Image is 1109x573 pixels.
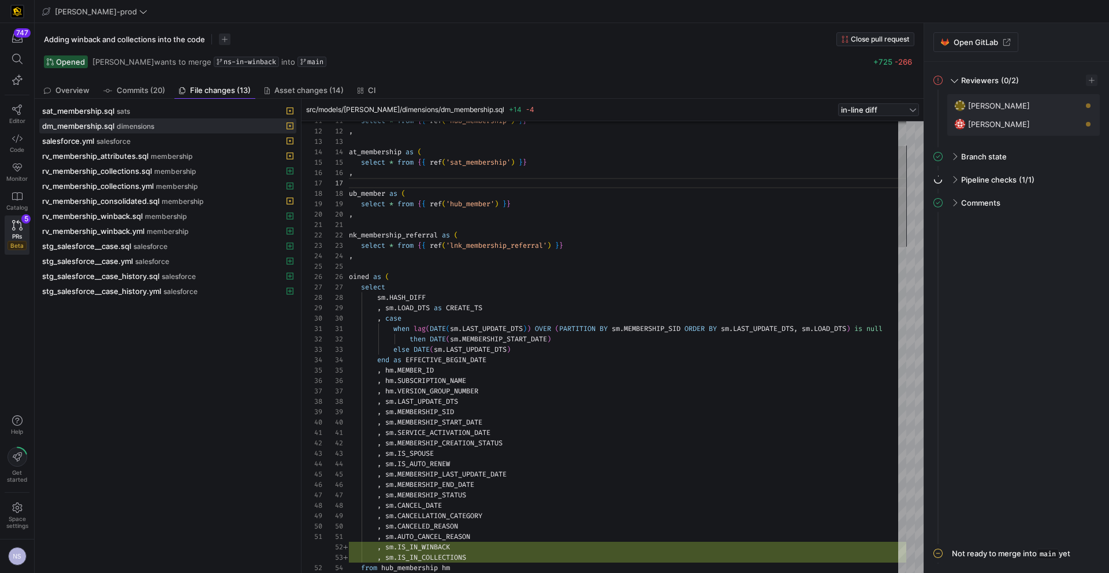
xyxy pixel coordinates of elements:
span: ) [507,345,511,354]
span: from [397,199,414,209]
span: . [458,324,462,333]
span: LOAD_DTS [397,303,430,312]
span: -266 [895,57,912,66]
span: SERVICE_ACTIVATION_DATE [397,428,490,437]
div: 26 [302,271,322,282]
span: . [393,376,397,385]
span: sat_membership.sql [42,106,114,116]
a: ns-in-winback [214,57,279,67]
span: Space settings [6,515,28,529]
span: MEMBERSHIP_START_DATE [397,418,482,427]
span: ORDER [684,324,705,333]
span: hm [385,376,393,385]
span: stg_salesforce__case.sql [42,241,131,251]
span: sm [434,345,442,354]
button: NS [5,544,29,568]
span: salesforce [163,288,198,296]
span: . [442,345,446,354]
span: BY [600,324,608,333]
span: sm [612,324,620,333]
div: 27 [302,282,322,292]
span: ) [547,241,551,250]
span: +14 [509,105,522,114]
span: sat_membership [345,147,401,157]
span: MEMBERSHIP_START_DATE [462,334,547,344]
span: LOAD_DTS [814,324,846,333]
div: 35 [302,365,322,375]
div: 21 [302,219,322,230]
button: stg_salesforce__case.ymlsalesforce [39,254,296,269]
span: } [503,199,507,209]
span: EFFECTIVE_BEGIN_DATE [405,355,486,364]
div: 33 [322,344,343,355]
span: LAST_UPDATE_DTS [733,324,794,333]
div: 22 [302,230,322,240]
div: 36 [302,375,322,386]
span: ) [494,199,498,209]
span: ns-in-winback [224,58,276,66]
div: 25 [302,261,322,271]
span: LAST_UPDATE_DTS [397,397,458,406]
div: 25 [322,261,343,271]
span: { [418,158,422,167]
div: 33 [302,344,322,355]
span: DATE [414,345,430,354]
div: 14 [302,147,322,157]
span: hm [385,386,393,396]
div: 31 [302,323,322,334]
span: ( [446,334,450,344]
div: NS [8,547,27,565]
span: ( [555,324,559,333]
span: , [377,428,381,437]
div: 28 [302,292,322,303]
div: 18 [322,188,343,199]
div: 13 [302,136,322,147]
span: Beta [8,241,27,250]
span: } [559,241,563,250]
div: 30 [302,313,322,323]
span: VERSION_GROUP_NUMBER [397,386,478,396]
span: File changes (13) [190,87,251,94]
span: Asset changes (14) [274,87,344,94]
span: ( [446,324,450,333]
span: Help [10,428,24,435]
button: rv_membership_winback.ymlmembership [39,224,296,239]
span: { [418,199,422,209]
div: 24 [322,251,343,261]
span: , [377,366,381,375]
span: MEMBERSHIP_SID [624,324,680,333]
span: as [405,147,414,157]
span: main [307,58,323,66]
span: [PERSON_NAME]-prod [55,7,137,16]
span: sm [385,407,393,416]
div: 16 [322,168,343,178]
span: ( [430,345,434,354]
div: 31 [322,323,343,334]
span: Pipeline checks [961,175,1017,184]
span: LAST_UPDATE_DTS [462,324,523,333]
span: ) [547,334,551,344]
span: ( [426,324,430,333]
span: sm [385,303,393,312]
img: https://secure.gravatar.com/avatar/332e4ab4f8f73db06c2cf0bfcf19914be04f614aded7b53ca0c4fd3e75c0e2... [954,100,966,111]
div: 41 [302,427,322,438]
span: 'hub_member' [446,199,494,209]
div: 20 [302,209,322,219]
span: [PERSON_NAME] [92,57,154,66]
div: 29 [322,303,343,313]
div: 23 [302,240,322,251]
div: 37 [302,386,322,396]
span: ( [442,199,446,209]
span: CI [368,87,376,94]
span: . [729,324,733,333]
button: salesforce.ymlsalesforce [39,133,296,148]
span: membership [147,228,188,236]
div: 27 [322,282,343,292]
span: ( [442,158,446,167]
span: sm [385,418,393,427]
span: . [393,303,397,312]
div: 17 [322,178,343,188]
span: DATE [430,334,446,344]
span: . [385,293,389,302]
span: . [393,418,397,427]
